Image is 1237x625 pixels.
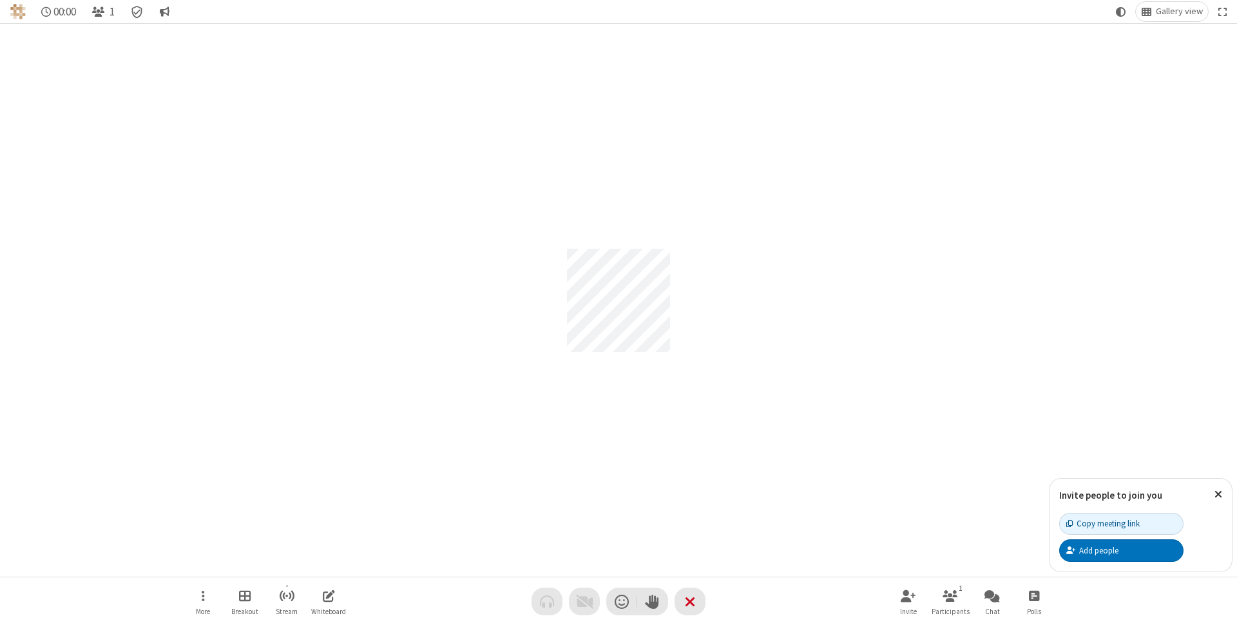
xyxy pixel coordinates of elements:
[1136,2,1208,21] button: Change layout
[569,588,600,615] button: Video
[36,2,82,21] div: Timer
[225,583,264,620] button: Manage Breakout Rooms
[931,583,970,620] button: Open participant list
[900,608,917,615] span: Invite
[1156,6,1203,17] span: Gallery view
[932,608,970,615] span: Participants
[973,583,1012,620] button: Open chat
[86,2,120,21] button: Open participant list
[1015,583,1053,620] button: Open poll
[1111,2,1131,21] button: Using system theme
[637,588,668,615] button: Raise hand
[110,6,115,18] span: 1
[1213,2,1232,21] button: Fullscreen
[154,2,175,21] button: Conversation
[1059,489,1162,501] label: Invite people to join you
[184,583,222,620] button: Open menu
[1066,517,1140,530] div: Copy meeting link
[1205,479,1232,510] button: Close popover
[311,608,346,615] span: Whiteboard
[985,608,1000,615] span: Chat
[675,588,705,615] button: End or leave meeting
[532,588,562,615] button: Audio problem - check your Internet connection or call by phone
[267,583,306,620] button: Start streaming
[955,582,966,594] div: 1
[1059,539,1184,561] button: Add people
[53,6,76,18] span: 00:00
[231,608,258,615] span: Breakout
[196,608,210,615] span: More
[606,588,637,615] button: Send a reaction
[10,4,26,19] img: QA Selenium DO NOT DELETE OR CHANGE
[309,583,348,620] button: Open shared whiteboard
[276,608,298,615] span: Stream
[1027,608,1041,615] span: Polls
[889,583,928,620] button: Invite participants (⌘+Shift+I)
[1059,513,1184,535] button: Copy meeting link
[125,2,149,21] div: Meeting details Encryption enabled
